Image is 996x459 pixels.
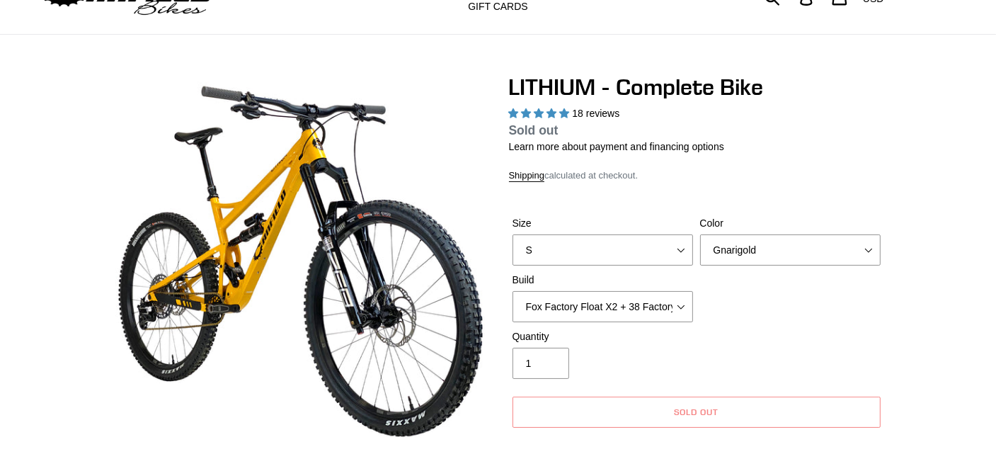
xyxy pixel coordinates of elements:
div: calculated at checkout. [509,169,884,183]
a: Learn more about payment and financing options [509,141,724,152]
label: Build [513,273,693,288]
button: Sold out [513,397,881,428]
img: LITHIUM - Complete Bike [115,76,485,446]
a: Shipping [509,170,545,182]
span: Sold out [509,123,559,137]
h1: LITHIUM - Complete Bike [509,74,884,101]
span: 5.00 stars [509,108,573,119]
label: Size [513,216,693,231]
label: Quantity [513,329,693,344]
label: Color [700,216,881,231]
span: GIFT CARDS [468,1,528,13]
span: Sold out [674,407,719,417]
span: 18 reviews [572,108,619,119]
